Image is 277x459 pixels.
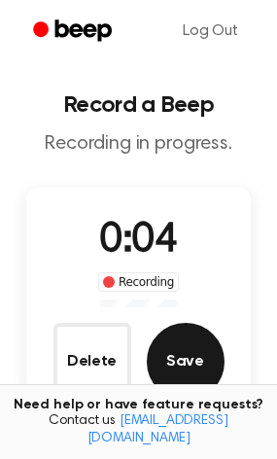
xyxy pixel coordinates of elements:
h1: Record a Beep [16,93,261,117]
div: Recording [98,272,179,292]
button: Save Audio Record [147,323,225,401]
span: 0:04 [99,221,177,262]
span: Contact us [12,413,265,447]
button: Delete Audio Record [53,323,131,401]
a: Beep [19,13,129,51]
p: Recording in progress. [16,132,261,157]
a: [EMAIL_ADDRESS][DOMAIN_NAME] [87,414,228,445]
a: Log Out [163,8,258,54]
